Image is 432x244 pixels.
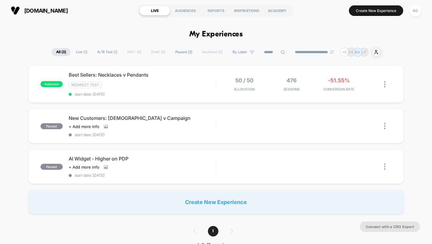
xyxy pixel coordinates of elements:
button: Create New Experience [349,5,403,16]
span: + Add more info [69,165,99,169]
span: A/B Test ( 1 ) [93,48,122,56]
span: [DOMAIN_NAME] [24,8,68,14]
p: LP [362,50,366,54]
span: 50 / 50 [235,77,253,84]
span: 1 [208,226,218,236]
span: start date: [DATE] [69,92,216,96]
button: Connect with a CRO Expert [360,221,420,232]
span: Redirect Test [69,81,102,88]
div: INSPIRATIONS [231,6,262,15]
span: Sessions [269,87,313,91]
span: All ( 3 ) [52,48,70,56]
p: DS [348,50,353,54]
img: close [384,123,385,129]
h1: My Experiences [189,30,243,39]
img: end [330,50,334,54]
span: CONVERSION RATE [317,87,361,91]
span: + Add more info [69,124,99,129]
span: Allocation [234,87,255,91]
div: ACADEMY [262,6,292,15]
span: paused [40,164,63,170]
span: AI Widget - Higher on PDP [69,156,216,162]
p: BG [355,50,360,54]
span: New Customers: [DEMOGRAPHIC_DATA] v Campaign [69,115,216,121]
div: LIVE [139,6,170,15]
span: Paused ( 2 ) [171,48,197,56]
div: AUDIENCES [170,6,201,15]
div: Create New Experience [28,190,404,214]
button: [DOMAIN_NAME] [9,6,70,15]
div: REPORTS [201,6,231,15]
img: Visually logo [11,6,20,15]
img: close [384,163,385,170]
div: AG [409,5,421,17]
img: close [384,81,385,87]
span: -51.55% [328,77,350,84]
span: By Label [232,50,247,54]
span: start date: [DATE] [69,173,216,178]
span: start date: [DATE] [69,133,216,137]
span: 476 [286,77,297,84]
span: Best Sellers: Necklaces v Pendants [69,72,216,78]
div: + 5 [340,48,349,56]
span: paused [40,123,63,129]
span: published [40,81,63,87]
span: Live ( 1 ) [71,48,92,56]
button: AG [408,5,423,17]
